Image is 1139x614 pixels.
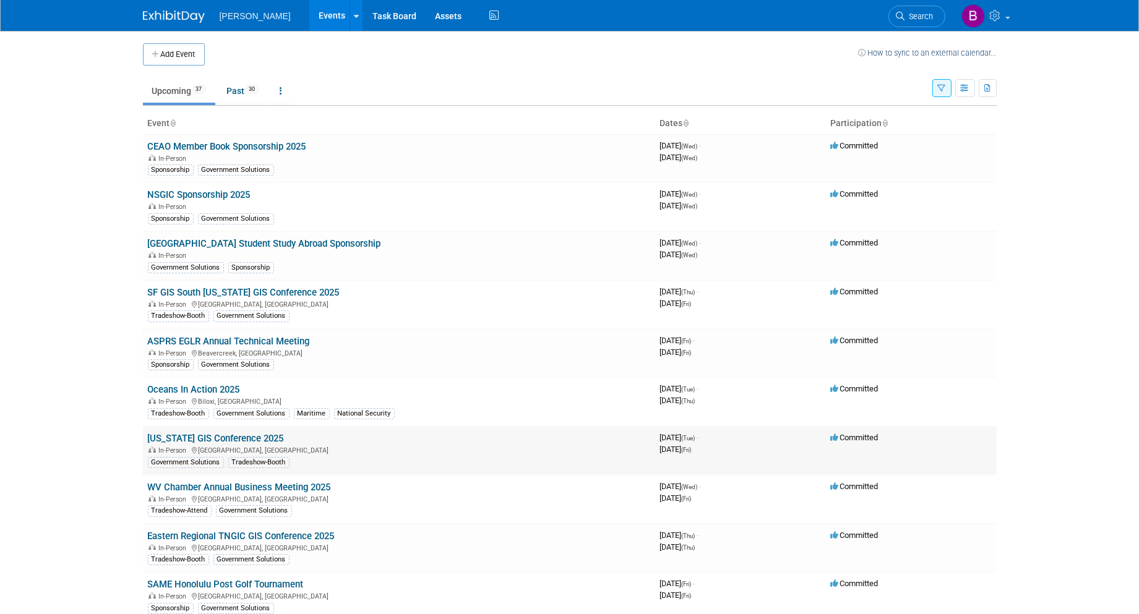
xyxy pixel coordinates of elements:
[159,252,191,260] span: In-Person
[660,201,698,210] span: [DATE]
[148,398,156,404] img: In-Person Event
[148,542,650,552] div: [GEOGRAPHIC_DATA], [GEOGRAPHIC_DATA]
[697,531,699,540] span: -
[697,433,699,442] span: -
[159,495,191,503] span: In-Person
[148,359,194,370] div: Sponsorship
[660,287,699,296] span: [DATE]
[148,155,156,161] img: In-Person Event
[294,408,330,419] div: Maritime
[682,203,698,210] span: (Wed)
[148,141,306,152] a: CEAO Member Book Sponsorship 2025
[198,213,274,224] div: Government Solutions
[143,79,215,103] a: Upcoming37
[192,85,206,94] span: 37
[216,505,292,516] div: Government Solutions
[148,310,209,322] div: Tradeshow-Booth
[148,203,156,209] img: In-Person Event
[148,213,194,224] div: Sponsorship
[148,544,156,550] img: In-Person Event
[220,11,291,21] span: [PERSON_NAME]
[148,579,304,590] a: SAME Honolulu Post Golf Tournament
[859,48,997,58] a: How to sync to an external calendar...
[148,482,331,493] a: WV Chamber Annual Business Meeting 2025
[334,408,395,419] div: National Security
[682,155,698,161] span: (Wed)
[682,338,692,344] span: (Fri)
[148,396,650,406] div: Biloxi, [GEOGRAPHIC_DATA]
[655,113,826,134] th: Dates
[218,79,269,103] a: Past30
[143,11,205,23] img: ExhibitDay
[697,287,699,296] span: -
[660,250,698,259] span: [DATE]
[682,398,695,404] span: (Thu)
[682,301,692,307] span: (Fri)
[682,532,695,539] span: (Thu)
[660,238,702,247] span: [DATE]
[159,301,191,309] span: In-Person
[694,579,695,588] span: -
[148,445,650,454] div: [GEOGRAPHIC_DATA], [GEOGRAPHIC_DATA]
[148,457,224,468] div: Government Solutions
[831,141,879,150] span: Committed
[148,287,340,298] a: SF GIS South [US_STATE] GIS Conference 2025
[882,118,888,128] a: Sort by Participation Type
[213,554,290,565] div: Government Solutions
[682,252,698,258] span: (Wed)
[148,433,284,444] a: [US_STATE] GIS Conference 2025
[213,408,290,419] div: Government Solutions
[660,336,695,345] span: [DATE]
[159,398,191,406] span: In-Person
[831,433,879,442] span: Committed
[148,505,212,516] div: Tradeshow-Attend
[682,191,698,198] span: (Wed)
[682,581,692,587] span: (Fri)
[700,189,702,198] span: -
[831,189,879,198] span: Committed
[159,155,191,163] span: In-Person
[660,531,699,540] span: [DATE]
[148,164,194,176] div: Sponsorship
[660,153,698,162] span: [DATE]
[683,118,689,128] a: Sort by Start Date
[148,336,310,347] a: ASPRS EGLR Annual Technical Meeting
[148,554,209,565] div: Tradeshow-Booth
[682,386,695,393] span: (Tue)
[148,603,194,614] div: Sponsorship
[660,299,692,308] span: [DATE]
[660,482,702,491] span: [DATE]
[831,482,879,491] span: Committed
[660,493,692,503] span: [DATE]
[682,349,692,356] span: (Fri)
[660,384,699,393] span: [DATE]
[159,544,191,552] span: In-Person
[213,310,290,322] div: Government Solutions
[961,4,985,28] img: Buse Onen
[148,238,381,249] a: [GEOGRAPHIC_DATA] Student Study Abroad Sponsorship
[682,544,695,551] span: (Thu)
[682,289,695,296] span: (Thu)
[148,189,251,200] a: NSGIC Sponsorship 2025
[148,531,335,542] a: Eastern Regional TNGIC GIS Conference 2025
[159,446,191,454] span: In-Person
[826,113,997,134] th: Participation
[660,433,699,442] span: [DATE]
[831,579,879,588] span: Committed
[148,592,156,599] img: In-Person Event
[700,482,702,491] span: -
[148,262,224,273] div: Government Solutions
[660,591,692,600] span: [DATE]
[660,542,695,552] span: [DATE]
[831,384,879,393] span: Committed
[831,531,879,540] span: Committed
[682,435,695,441] span: (Tue)
[228,457,290,468] div: Tradeshow-Booth
[159,203,191,211] span: In-Person
[660,189,702,198] span: [DATE]
[198,359,274,370] div: Government Solutions
[660,396,695,405] span: [DATE]
[682,592,692,599] span: (Fri)
[148,252,156,258] img: In-Person Event
[888,6,945,27] a: Search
